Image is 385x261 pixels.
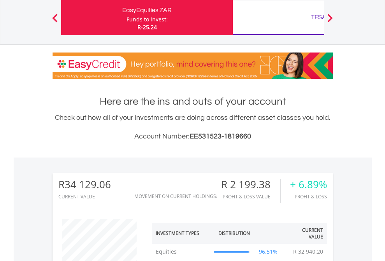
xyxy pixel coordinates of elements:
div: Profit & Loss Value [221,194,280,199]
div: CURRENT VALUE [58,194,111,199]
button: Previous [47,18,63,25]
div: + 6.89% [290,179,327,190]
div: R34 129.06 [58,179,111,190]
th: Current Value [283,223,327,244]
td: Equities [152,244,210,259]
div: R 2 199.38 [221,179,280,190]
span: R-25.24 [137,23,157,31]
td: 96.51% [254,244,283,259]
div: Distribution [218,230,250,236]
button: Next [322,18,338,25]
div: Movement on Current Holdings: [134,194,217,199]
img: EasyCredit Promotion Banner [53,53,333,79]
td: R 32 940.20 [289,244,327,259]
div: Funds to invest: [127,16,168,23]
span: EE531523-1819660 [190,133,251,140]
th: Investment Types [152,223,210,244]
h3: Account Number: [53,131,333,142]
h1: Here are the ins and outs of your account [53,95,333,109]
div: EasyEquities ZAR [66,5,228,16]
div: Profit & Loss [290,194,327,199]
div: Check out how all of your investments are doing across different asset classes you hold. [53,112,333,142]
